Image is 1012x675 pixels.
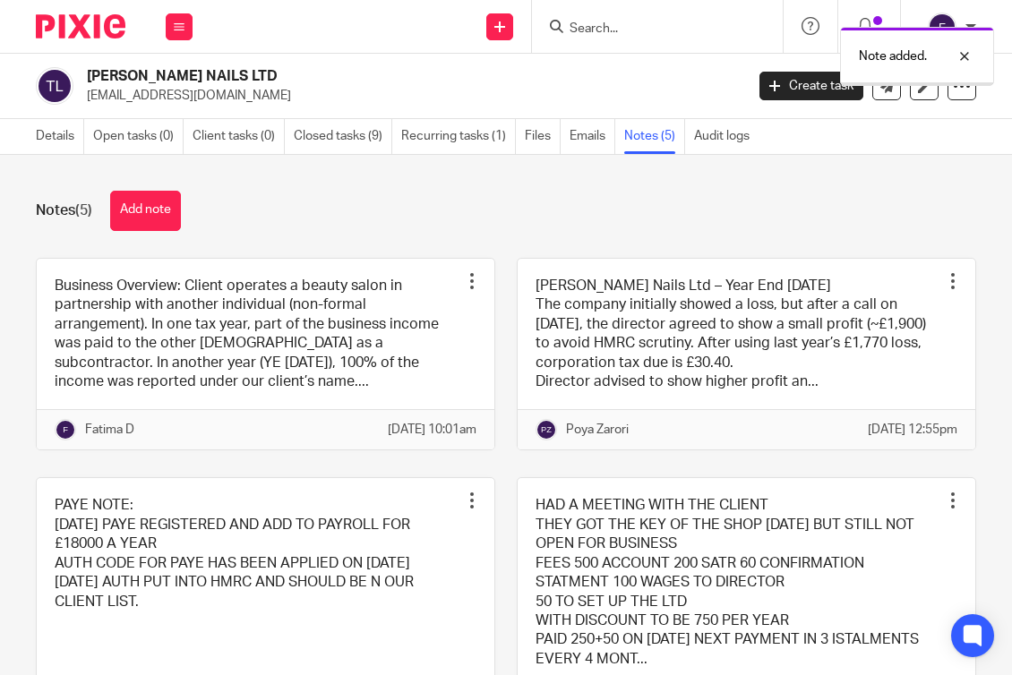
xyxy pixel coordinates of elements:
[36,119,84,154] a: Details
[294,119,392,154] a: Closed tasks (9)
[525,119,561,154] a: Files
[36,67,73,105] img: svg%3E
[36,14,125,38] img: Pixie
[401,119,516,154] a: Recurring tasks (1)
[55,419,76,440] img: svg%3E
[624,119,685,154] a: Notes (5)
[928,13,956,41] img: svg%3E
[566,421,629,439] p: Poya Zarori
[193,119,285,154] a: Client tasks (0)
[759,72,863,100] a: Create task
[110,191,181,231] button: Add note
[85,421,134,439] p: Fatima D
[36,201,92,220] h1: Notes
[93,119,184,154] a: Open tasks (0)
[388,421,476,439] p: [DATE] 10:01am
[868,421,957,439] p: [DATE] 12:55pm
[694,119,759,154] a: Audit logs
[87,87,733,105] p: [EMAIL_ADDRESS][DOMAIN_NAME]
[87,67,604,86] h2: [PERSON_NAME] NAILS LTD
[570,119,615,154] a: Emails
[859,47,927,65] p: Note added.
[75,203,92,218] span: (5)
[536,419,557,440] img: svg%3E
